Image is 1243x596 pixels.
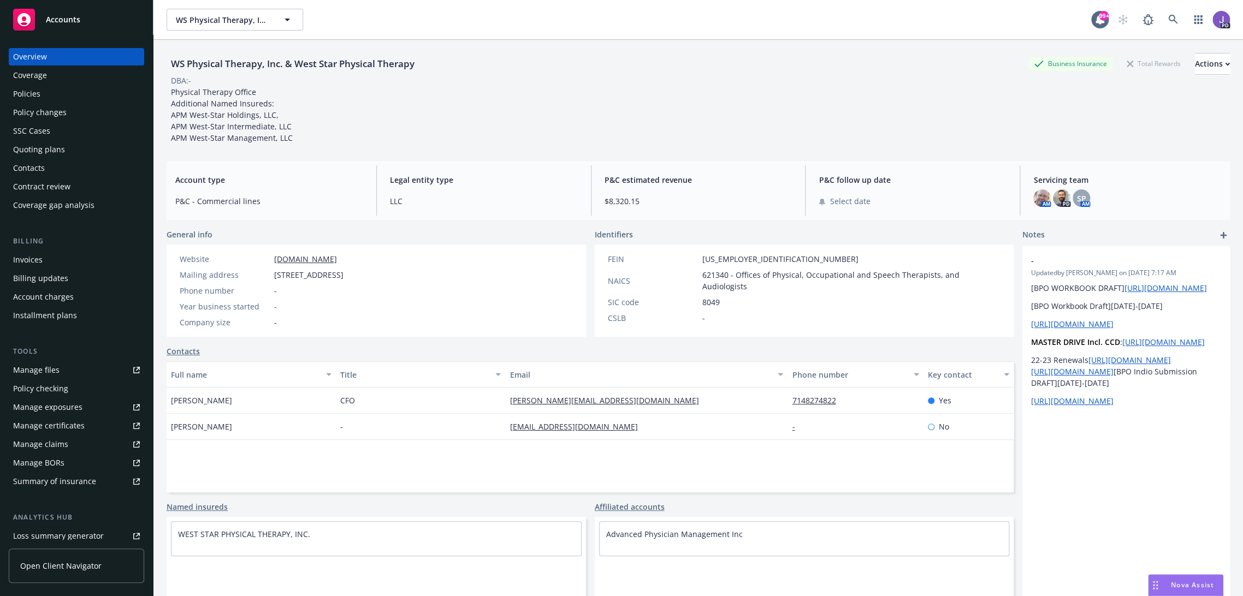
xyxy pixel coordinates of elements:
div: Policy checking [13,380,68,397]
a: [URL][DOMAIN_NAME] [1031,366,1114,377]
span: SP [1077,193,1086,204]
div: Mailing address [180,269,270,281]
span: $8,320.15 [605,195,792,207]
span: - [340,421,343,432]
span: - [702,312,705,324]
img: photo [1212,11,1230,28]
span: - [274,285,277,296]
span: [PERSON_NAME] [171,421,232,432]
span: Physical Therapy Office Additional Named Insureds: APM West-Star Holdings, LLC, APM West-Star Int... [171,87,293,143]
span: Select date [830,195,870,207]
div: SSC Cases [13,122,50,140]
div: Manage claims [13,436,68,453]
div: Manage files [13,361,60,379]
span: P&C - Commercial lines [175,195,363,207]
div: Key contact [928,369,997,380]
div: Manage certificates [13,417,85,434]
div: Tools [9,346,144,357]
a: Account charges [9,288,144,306]
span: Nova Assist [1171,580,1214,589]
a: 7148274822 [792,395,844,406]
p: : [1031,336,1221,348]
a: WEST STAR PHYSICAL THERAPY, INC. [178,529,310,539]
span: Accounts [46,15,80,24]
div: Policies [13,85,40,103]
div: Manage BORs [13,454,64,472]
a: Accounts [9,4,144,35]
a: Contacts [167,345,200,357]
div: WS Physical Therapy, Inc. & West Star Physical Therapy [167,57,419,71]
div: Total Rewards [1121,57,1186,70]
span: [STREET_ADDRESS] [274,269,344,281]
div: Invoices [13,251,43,269]
a: Start snowing [1112,9,1134,31]
span: CFO [340,395,355,406]
a: Manage exposures [9,398,144,416]
a: Manage BORs [9,454,144,472]
div: Full name [171,369,319,380]
span: P&C follow up date [819,174,1007,186]
span: - [274,301,277,312]
span: General info [167,229,212,240]
span: 621340 - Offices of Physical, Occupational and Speech Therapists, and Audiologists [702,269,1001,292]
div: NAICS [608,275,698,287]
div: Contacts [13,159,45,177]
a: Quoting plans [9,141,144,158]
div: Analytics hub [9,512,144,523]
a: [DOMAIN_NAME] [274,254,337,264]
a: Coverage [9,67,144,84]
a: Manage certificates [9,417,144,434]
p: 22-23 Renewals [BPO Indio Submission DRAFT][DATE]-[DATE] [1031,354,1221,389]
div: CSLB [608,312,698,324]
a: [URL][DOMAIN_NAME] [1124,283,1207,293]
a: Switch app [1187,9,1209,31]
span: Legal entity type [390,174,578,186]
div: Account charges [13,288,74,306]
a: Invoices [9,251,144,269]
a: Affiliated accounts [595,501,665,512]
div: Website [180,253,270,265]
a: Overview [9,48,144,65]
a: Manage claims [9,436,144,453]
button: Key contact [924,361,1014,388]
div: Policy changes [13,104,67,121]
a: Policy checking [9,380,144,397]
span: No [939,421,949,432]
span: - [274,317,277,328]
div: Email [510,369,771,380]
span: Yes [939,395,951,406]
span: - [1031,255,1193,266]
div: DBA: - [171,75,191,86]
span: Servicing team [1033,174,1221,186]
div: Contract review [13,178,70,195]
a: Summary of insurance [9,473,144,490]
div: Quoting plans [13,141,65,158]
div: Year business started [180,301,270,312]
button: Nova Assist [1148,574,1223,596]
div: Phone number [792,369,907,380]
div: Coverage gap analysis [13,196,94,214]
a: [URL][DOMAIN_NAME] [1031,319,1114,329]
a: Contacts [9,159,144,177]
div: Business Insurance [1028,57,1112,70]
span: Identifiers [595,229,633,240]
a: [PERSON_NAME][EMAIL_ADDRESS][DOMAIN_NAME] [510,395,707,406]
img: photo [1053,189,1070,207]
span: WS Physical Therapy, Inc. & West Star Physical Therapy [176,14,270,26]
div: Coverage [13,67,47,84]
div: Actions [1195,53,1230,74]
div: Summary of insurance [13,473,96,490]
a: SSC Cases [9,122,144,140]
div: Company size [180,317,270,328]
button: Full name [167,361,336,388]
div: FEIN [608,253,698,265]
span: Account type [175,174,363,186]
div: Phone number [180,285,270,296]
div: Overview [13,48,47,65]
a: Manage files [9,361,144,379]
p: [BPO Workbook Draft][DATE]-[DATE] [1031,300,1221,312]
strong: MASTER DRIVE Incl. CCD [1031,337,1120,347]
a: Named insureds [167,501,228,512]
span: P&C estimated revenue [605,174,792,186]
